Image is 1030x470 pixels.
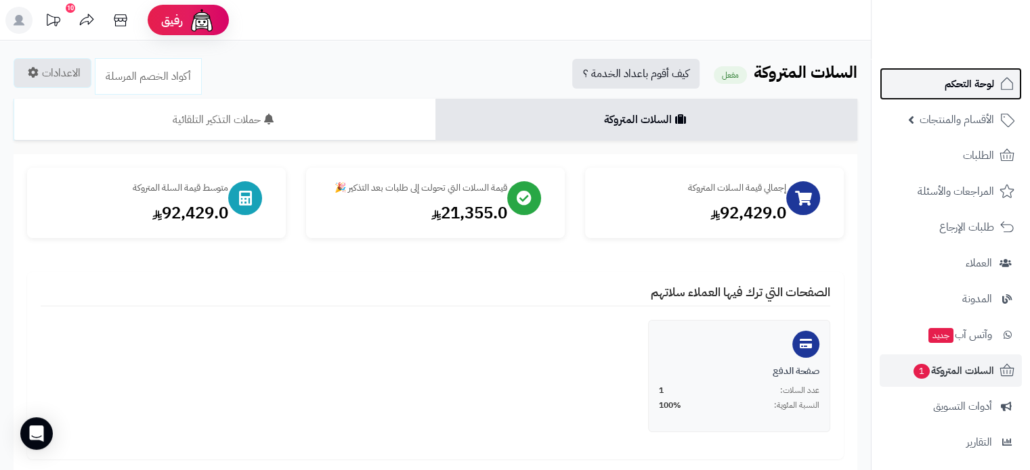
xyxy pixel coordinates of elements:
[966,254,992,273] span: العملاء
[659,365,819,378] div: صفحة الدفع
[914,364,930,379] span: 1
[880,390,1022,423] a: أدوات التسويق
[659,400,681,411] span: 100%
[880,354,1022,387] a: السلات المتروكة1
[754,60,857,85] b: السلات المتروكة
[880,247,1022,279] a: العملاء
[36,7,70,37] a: تحديثات المنصة
[188,7,215,34] img: ai-face.png
[939,218,994,237] span: طلبات الإرجاع
[95,58,202,95] a: أكواد الخصم المرسلة
[880,175,1022,208] a: المراجعات والأسئلة
[780,385,819,396] span: عدد السلات:
[66,3,75,13] div: 10
[880,211,1022,243] a: طلبات الإرجاع
[880,68,1022,100] a: لوحة التحكم
[161,12,183,28] span: رفيق
[920,110,994,129] span: الأقسام والمنتجات
[928,328,953,343] span: جديد
[659,385,664,396] span: 1
[320,202,507,225] div: 21,355.0
[14,99,435,141] a: حملات التذكير التلقائية
[880,139,1022,172] a: الطلبات
[599,181,786,195] div: إجمالي قيمة السلات المتروكة
[572,59,700,89] a: كيف أقوم باعداد الخدمة ؟
[774,400,819,411] span: النسبة المئوية:
[945,74,994,93] span: لوحة التحكم
[599,202,786,225] div: 92,429.0
[14,58,91,88] a: الاعدادات
[880,283,1022,315] a: المدونة
[918,182,994,201] span: المراجعات والأسئلة
[927,325,992,344] span: وآتس آب
[912,361,994,380] span: السلات المتروكة
[435,99,857,141] a: السلات المتروكة
[966,433,992,452] span: التقارير
[714,66,747,84] small: مفعل
[41,181,228,195] div: متوسط قيمة السلة المتروكة
[20,417,53,450] div: Open Intercom Messenger
[320,181,507,195] div: قيمة السلات التي تحولت إلى طلبات بعد التذكير 🎉
[962,289,992,308] span: المدونة
[933,397,992,416] span: أدوات التسويق
[963,146,994,165] span: الطلبات
[880,319,1022,351] a: وآتس آبجديد
[880,426,1022,459] a: التقارير
[41,285,830,306] h4: الصفحات التي ترك فيها العملاء سلاتهم
[41,202,228,225] div: 92,429.0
